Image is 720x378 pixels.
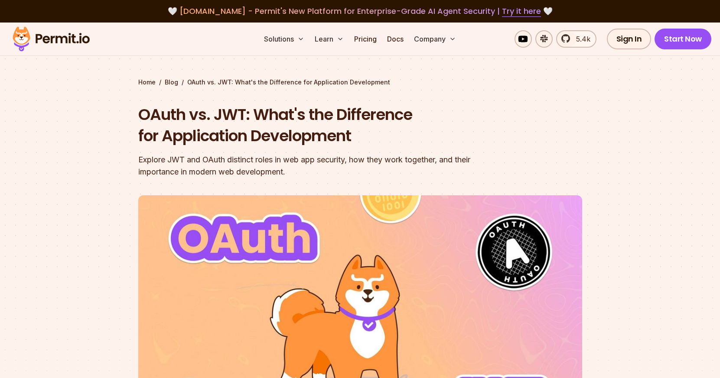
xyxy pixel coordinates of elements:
[138,154,471,178] div: Explore JWT and OAuth distinct roles in web app security, how they work together, and their impor...
[21,5,699,17] div: 🤍 🤍
[9,24,94,54] img: Permit logo
[165,78,178,87] a: Blog
[502,6,541,17] a: Try it here
[556,30,596,48] a: 5.4k
[138,104,471,147] h1: OAuth vs. JWT: What's the Difference for Application Development
[138,78,156,87] a: Home
[607,29,652,49] a: Sign In
[261,30,308,48] button: Solutions
[410,30,459,48] button: Company
[351,30,380,48] a: Pricing
[311,30,347,48] button: Learn
[384,30,407,48] a: Docs
[655,29,711,49] a: Start Now
[179,6,541,16] span: [DOMAIN_NAME] - Permit's New Platform for Enterprise-Grade AI Agent Security |
[138,78,582,87] div: / /
[571,34,590,44] span: 5.4k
